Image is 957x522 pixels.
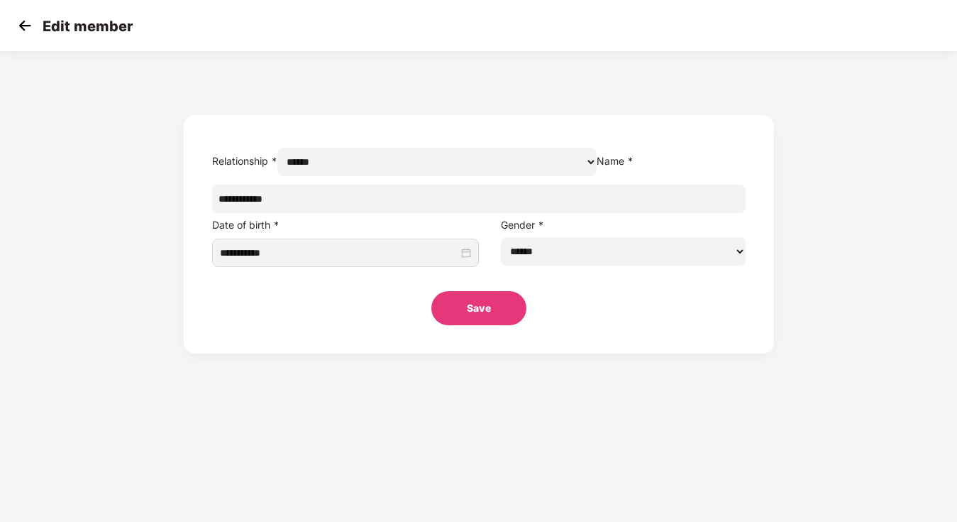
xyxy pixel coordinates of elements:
label: Relationship * [212,155,277,167]
img: svg+xml;base64,PHN2ZyB4bWxucz0iaHR0cDovL3d3dy53My5vcmcvMjAwMC9zdmciIHdpZHRoPSIzMCIgaGVpZ2h0PSIzMC... [14,15,35,36]
button: Save [431,291,526,325]
label: Gender * [501,219,544,231]
p: Edit member [43,18,133,35]
label: Name * [597,155,634,167]
label: Date of birth * [212,219,280,231]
